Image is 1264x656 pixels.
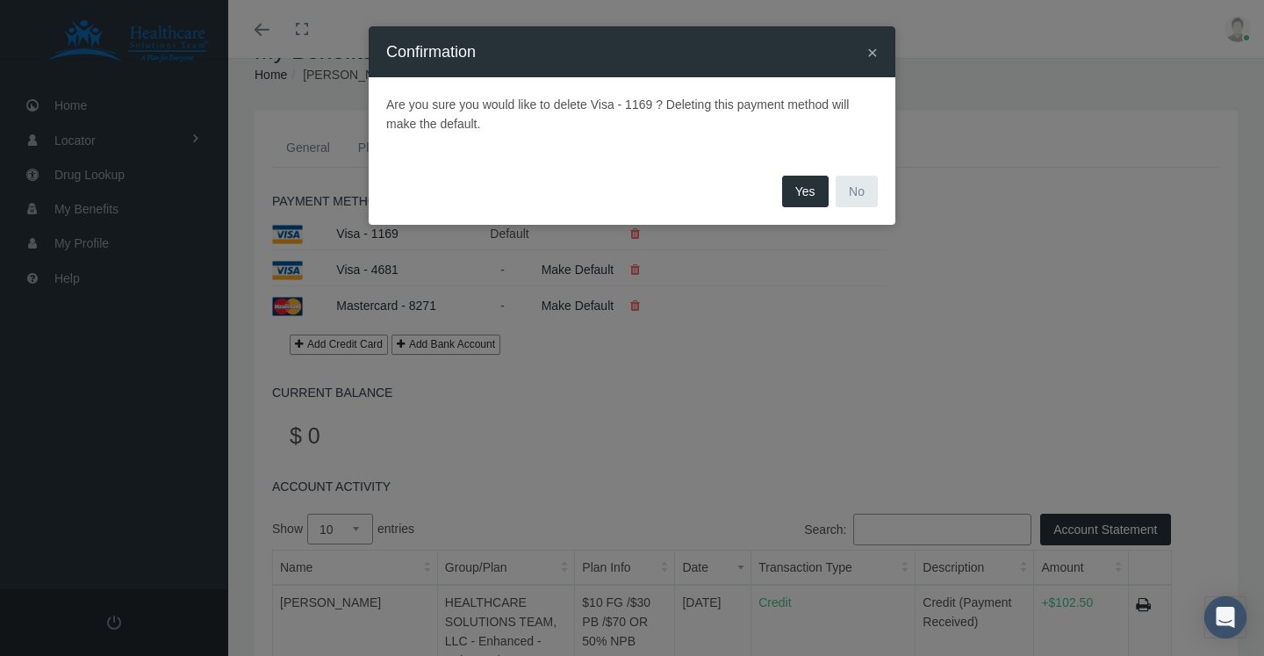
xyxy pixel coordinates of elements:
button: Yes [782,176,829,207]
h4: Confirmation [386,40,476,64]
button: Close [867,43,878,61]
span: × [867,42,878,62]
button: No [836,176,878,207]
div: Are you sure you would like to delete Visa - 1169 ? Deleting this payment method will make the de... [386,95,878,133]
div: Open Intercom Messenger [1204,596,1246,638]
